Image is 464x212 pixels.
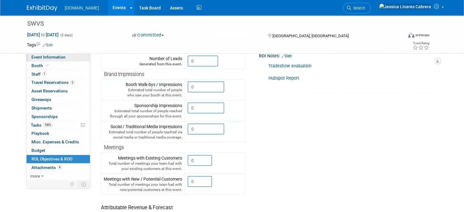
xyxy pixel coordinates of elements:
span: Asset Reservations [31,88,68,93]
div: Sponsorship Impressions [104,102,182,119]
a: more [27,172,90,180]
span: Staff [31,72,47,77]
div: Estimated total number of people reached via social media or traditional media coverage. [104,130,182,140]
div: In-Person [415,33,430,38]
span: Tasks [31,123,53,128]
div: Total number of meetings your team had with your existing customers at this event. [104,161,182,171]
span: [DOMAIN_NAME] [65,5,99,10]
a: Event Information [27,53,90,61]
div: ROI Notes: [259,51,435,59]
div: Estimated total number of people who saw your booth at this event. [104,88,182,98]
span: Giveaways [31,97,51,102]
span: Event Information [31,55,66,59]
div: Booth Walk-bys / Impressions [104,81,182,98]
span: Playbook [31,131,49,136]
a: Staff1 [27,70,90,78]
i: Booth reservation complete [46,64,49,67]
div: Total number of meetings your team had with new/potential customers at this event. [104,182,182,192]
span: Meetings [104,145,124,150]
a: Sponsorships [27,113,90,121]
a: Shipments [27,104,90,112]
div: SWVS [25,18,395,29]
span: Brand Impressions [104,71,144,77]
span: [GEOGRAPHIC_DATA], [GEOGRAPHIC_DATA] [272,34,349,38]
div: Social / Traditional Media Impressions [104,124,182,140]
img: ExhibitDay [27,5,57,11]
a: Playbook [27,129,90,138]
span: Misc. Expenses & Credits [31,139,79,144]
div: Event Format [370,32,430,41]
img: Jessica Linares Cabrera [379,3,431,10]
span: ROI, Objectives & ROO [31,156,72,161]
td: Toggle Event Tabs [78,180,90,188]
a: Travel Reservations2 [27,78,90,87]
a: Search [343,3,371,13]
span: to [40,32,46,37]
a: Edit [282,54,292,58]
span: [DATE] [DATE] [27,32,59,38]
span: Travel Reservations [31,80,75,85]
a: Edit [43,43,53,47]
a: Attachments4 [27,163,90,172]
a: Misc. Expenses & Credits [27,138,90,146]
span: Search [351,6,365,10]
a: Tasks100% [27,121,90,129]
span: Budget [31,148,45,153]
span: Booth [31,63,50,68]
span: Sponsorships [31,114,58,119]
span: 1 [42,72,47,76]
span: 2 [70,80,75,85]
td: Tags [27,42,53,48]
a: Booth [27,62,90,70]
span: 4 [57,165,62,170]
a: Giveaways [27,95,90,104]
span: (5 days) [60,33,73,37]
img: Format-Inperson.png [408,33,414,38]
a: Budget [27,146,90,155]
span: Shipments [31,106,52,110]
div: Generated from this event. [104,62,182,67]
div: Number of Leads [104,56,182,67]
a: Asset Reservations [27,87,90,95]
span: 100% [43,123,53,127]
a: Tradeshow evaluation [268,63,311,69]
td: Personalize Event Tab Strip [67,180,78,188]
div: Meetings with Existing Customers [104,155,182,171]
div: Meetings with New / Potential Customers [104,176,182,192]
a: ROI, Objectives & ROO [27,155,90,163]
button: Committed [130,32,166,38]
div: Event Rating [413,42,429,45]
div: Attributable Revenue & Forecast [101,196,242,211]
div: Estimated total number of people reached through all your sponsorships for this event. [104,109,182,119]
span: Attachments [31,165,62,170]
a: Hubspot Report [268,76,299,81]
span: more [30,174,40,178]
